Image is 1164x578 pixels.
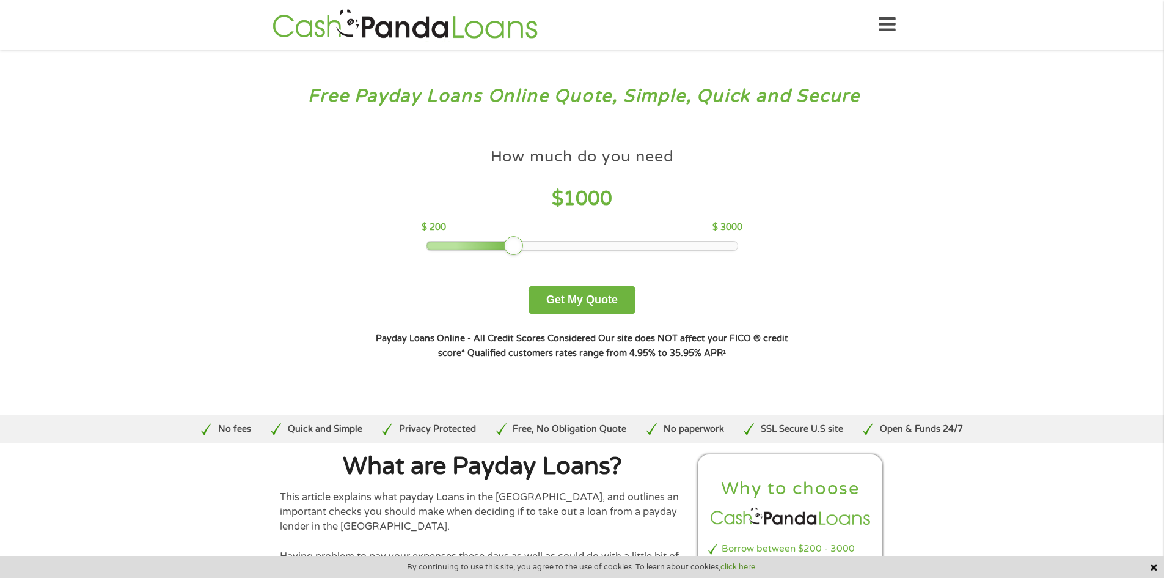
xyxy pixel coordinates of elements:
[708,542,873,556] li: Borrow between $200 - 3000
[35,85,1129,108] h3: Free Payday Loans Online Quote, Simple, Quick and Secure
[376,333,596,344] strong: Payday Loans Online - All Credit Scores Considered
[269,7,541,42] img: GetLoanNow Logo
[664,423,724,436] p: No paperwork
[280,490,686,535] p: This article explains what payday Loans in the [GEOGRAPHIC_DATA], and outlines an important check...
[708,478,873,500] h2: Why to choose
[422,187,742,212] h4: $
[529,286,635,314] button: Get My Quote
[761,423,843,436] p: SSL Secure U.S site
[880,423,963,436] p: Open & Funds 24/7
[563,187,612,210] span: 1000
[407,563,757,571] span: By continuing to use this site, you agree to the use of cookies. To learn about cookies,
[399,423,476,436] p: Privacy Protected
[513,423,626,436] p: Free, No Obligation Quote
[491,147,674,167] h4: How much do you need
[467,348,726,358] strong: Qualified customers rates range from 4.95% to 35.95% APR¹
[438,333,788,358] strong: Our site does NOT affect your FICO ® credit score*
[422,221,446,234] p: $ 200
[280,454,686,479] h1: What are Payday Loans?
[218,423,251,436] p: No fees
[720,562,757,572] a: click here.
[288,423,362,436] p: Quick and Simple
[712,221,742,234] p: $ 3000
